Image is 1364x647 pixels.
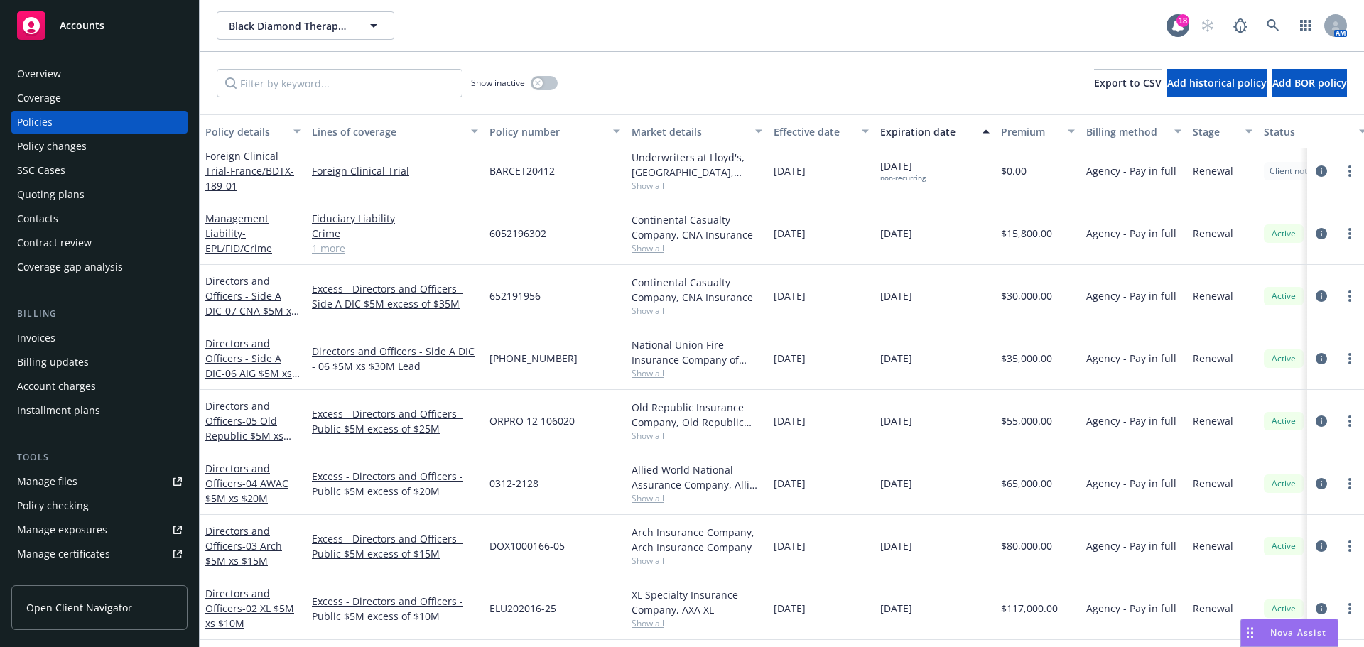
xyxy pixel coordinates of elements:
span: Nova Assist [1270,626,1326,638]
span: Export to CSV [1094,76,1162,89]
span: $80,000.00 [1001,538,1052,553]
span: - 04 AWAC $5M xs $20M [205,477,288,505]
button: Black Diamond Therapeutics, Inc. [217,11,394,40]
span: [DATE] [880,158,926,183]
span: - 02 XL $5M xs $10M [205,602,294,630]
a: Search [1259,11,1287,40]
span: $0.00 [1001,163,1027,178]
span: [DATE] [774,226,806,241]
div: Coverage gap analysis [17,256,123,278]
a: Billing updates [11,351,188,374]
span: Active [1270,415,1298,428]
span: Show all [632,367,762,379]
span: [DATE] [774,476,806,491]
span: Show all [632,555,762,567]
a: Directors and Officers [205,399,283,457]
a: Quoting plans [11,183,188,206]
div: Account charges [17,375,96,398]
a: more [1341,225,1358,242]
span: Show all [632,180,762,192]
div: Expiration date [880,124,974,139]
button: Export to CSV [1094,69,1162,97]
a: more [1341,350,1358,367]
span: $117,000.00 [1001,601,1058,616]
a: more [1341,538,1358,555]
span: Accounts [60,20,104,31]
span: 652191956 [489,288,541,303]
div: Allied World National Assurance Company, Allied World Assurance Company (AWAC) [632,462,762,492]
div: Arch Insurance Company, Arch Insurance Company [632,525,762,555]
a: Manage certificates [11,543,188,565]
a: Directors and Officers [205,587,294,630]
span: Agency - Pay in full [1086,476,1176,491]
div: Policy changes [17,135,87,158]
div: Market details [632,124,747,139]
span: Active [1270,352,1298,365]
a: 1 more [312,241,478,256]
button: Expiration date [875,114,995,148]
div: Quoting plans [17,183,85,206]
div: Installment plans [17,399,100,422]
a: circleInformation [1313,288,1330,305]
a: Policy checking [11,494,188,517]
div: Policy details [205,124,285,139]
span: - 03 Arch $5M xs $15M [205,539,282,567]
span: [DATE] [774,601,806,616]
span: Black Diamond Therapeutics, Inc. [229,18,352,33]
span: Agency - Pay in full [1086,226,1176,241]
div: Continental Casualty Company, CNA Insurance [632,212,762,242]
a: Policies [11,111,188,134]
a: Foreign Clinical Trial [205,149,294,192]
span: Renewal [1193,601,1233,616]
a: Contacts [11,207,188,230]
button: Effective date [768,114,875,148]
a: Directors and Officers [205,462,288,505]
span: [DATE] [880,351,912,366]
a: Directors and Officers - Side A DIC [205,337,292,395]
a: circleInformation [1313,163,1330,180]
span: Agency - Pay in full [1086,413,1176,428]
a: Switch app [1292,11,1320,40]
div: Drag to move [1241,619,1259,646]
button: Billing method [1081,114,1187,148]
a: Excess - Directors and Officers - Public $5M excess of $25M [312,406,478,436]
div: Premium [1001,124,1059,139]
button: Nova Assist [1240,619,1338,647]
div: 18 [1176,14,1189,27]
div: Billing method [1086,124,1166,139]
div: Stage [1193,124,1237,139]
span: Open Client Navigator [26,600,132,615]
div: Billing updates [17,351,89,374]
a: Fiduciary Liability [312,211,478,226]
a: Report a Bug [1226,11,1255,40]
div: Contacts [17,207,58,230]
span: [DATE] [774,413,806,428]
a: circleInformation [1313,600,1330,617]
span: Renewal [1193,538,1233,553]
span: 6052196302 [489,226,546,241]
span: Renewal [1193,226,1233,241]
button: Add historical policy [1167,69,1267,97]
a: more [1341,475,1358,492]
div: Underwriters at Lloyd's, [GEOGRAPHIC_DATA], [PERSON_NAME] of [GEOGRAPHIC_DATA], Clinical Trials I... [632,150,762,180]
span: [PHONE_NUMBER] [489,351,578,366]
span: Active [1270,602,1298,615]
div: Manage exposures [17,518,107,541]
span: [DATE] [880,226,912,241]
a: more [1341,288,1358,305]
input: Filter by keyword... [217,69,462,97]
a: Excess - Directors and Officers - Side A DIC $5M excess of $35M [312,281,478,311]
a: Manage exposures [11,518,188,541]
a: Directors and Officers - Side A DIC - 06 $5M xs $30M Lead [312,344,478,374]
span: [DATE] [774,163,806,178]
span: [DATE] [774,538,806,553]
a: Manage claims [11,567,188,589]
span: Active [1270,477,1298,490]
span: Renewal [1193,163,1233,178]
a: circleInformation [1313,413,1330,430]
a: more [1341,413,1358,430]
span: [DATE] [774,288,806,303]
a: Coverage gap analysis [11,256,188,278]
div: Policy checking [17,494,89,517]
a: Installment plans [11,399,188,422]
